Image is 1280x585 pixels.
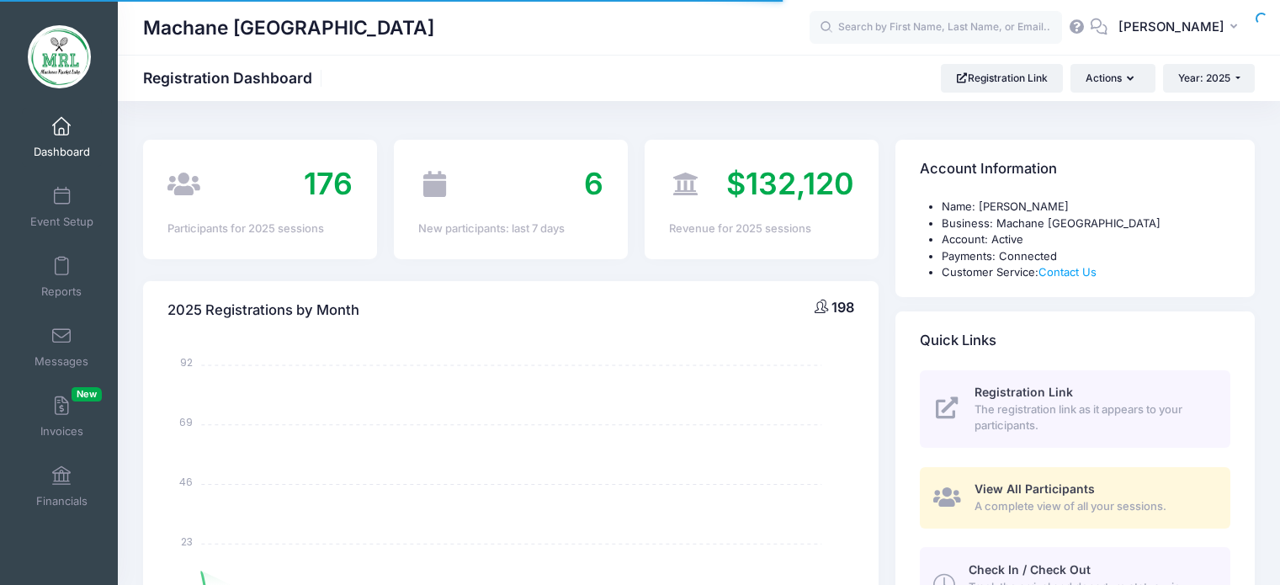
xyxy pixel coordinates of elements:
[41,285,82,299] span: Reports
[36,494,88,508] span: Financials
[22,247,102,306] a: Reports
[418,221,603,237] div: New participants: last 7 days
[1038,265,1097,279] a: Contact Us
[942,199,1230,215] li: Name: [PERSON_NAME]
[975,385,1073,399] span: Registration Link
[942,215,1230,232] li: Business: Machane [GEOGRAPHIC_DATA]
[1070,64,1155,93] button: Actions
[1178,72,1230,84] span: Year: 2025
[180,475,194,489] tspan: 46
[143,69,327,87] h1: Registration Dashboard
[975,481,1095,496] span: View All Participants
[942,248,1230,265] li: Payments: Connected
[920,146,1057,194] h4: Account Information
[1107,8,1255,47] button: [PERSON_NAME]
[1118,18,1224,36] span: [PERSON_NAME]
[28,25,91,88] img: Machane Racket Lake
[304,165,353,202] span: 176
[920,370,1230,448] a: Registration Link The registration link as it appears to your participants.
[584,165,603,202] span: 6
[167,221,353,237] div: Participants for 2025 sessions
[831,299,854,316] span: 198
[182,534,194,548] tspan: 23
[22,178,102,237] a: Event Setup
[726,165,854,202] span: $132,120
[22,387,102,446] a: InvoicesNew
[30,215,93,229] span: Event Setup
[22,108,102,167] a: Dashboard
[22,317,102,376] a: Messages
[180,415,194,429] tspan: 69
[143,8,434,47] h1: Machane [GEOGRAPHIC_DATA]
[920,316,996,364] h4: Quick Links
[942,264,1230,281] li: Customer Service:
[941,64,1063,93] a: Registration Link
[810,11,1062,45] input: Search by First Name, Last Name, or Email...
[969,562,1091,577] span: Check In / Check Out
[1163,64,1255,93] button: Year: 2025
[167,286,359,334] h4: 2025 Registrations by Month
[181,355,194,370] tspan: 92
[35,354,88,369] span: Messages
[975,498,1211,515] span: A complete view of all your sessions.
[920,467,1230,529] a: View All Participants A complete view of all your sessions.
[40,424,83,439] span: Invoices
[72,387,102,402] span: New
[975,402,1211,434] span: The registration link as it appears to your participants.
[22,457,102,516] a: Financials
[34,145,90,159] span: Dashboard
[942,231,1230,248] li: Account: Active
[669,221,854,237] div: Revenue for 2025 sessions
